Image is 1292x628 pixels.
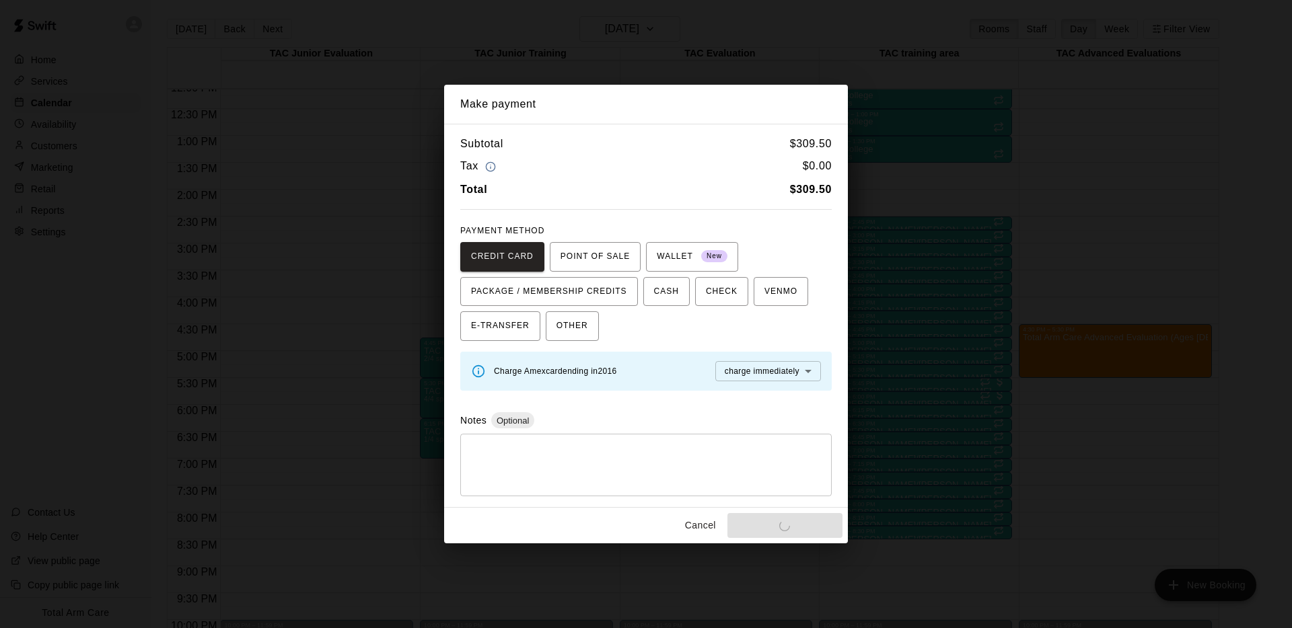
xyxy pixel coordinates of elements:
[654,281,679,303] span: CASH
[460,226,544,235] span: PAYMENT METHOD
[460,184,487,195] b: Total
[643,277,690,307] button: CASH
[695,277,748,307] button: CHECK
[764,281,797,303] span: VENMO
[491,416,534,426] span: Optional
[754,277,808,307] button: VENMO
[725,366,799,376] span: charge immediately
[646,242,738,272] button: WALLET New
[460,242,544,272] button: CREDIT CARD
[444,85,848,124] h2: Make payment
[460,311,540,341] button: E-TRANSFER
[790,184,832,195] b: $ 309.50
[471,281,627,303] span: PACKAGE / MEMBERSHIP CREDITS
[471,315,530,337] span: E-TRANSFER
[471,246,534,268] span: CREDIT CARD
[803,157,832,175] h6: $ 0.00
[561,246,630,268] span: POINT OF SALE
[460,157,499,175] h6: Tax
[657,246,727,268] span: WALLET
[460,415,487,426] label: Notes
[460,277,638,307] button: PACKAGE / MEMBERSHIP CREDITS
[706,281,738,303] span: CHECK
[557,315,588,337] span: OTHER
[550,242,641,272] button: POINT OF SALE
[790,135,832,153] h6: $ 309.50
[679,513,722,538] button: Cancel
[701,247,727,266] span: New
[460,135,503,153] h6: Subtotal
[494,366,617,376] span: Charge Amex card ending in 2016
[546,311,599,341] button: OTHER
